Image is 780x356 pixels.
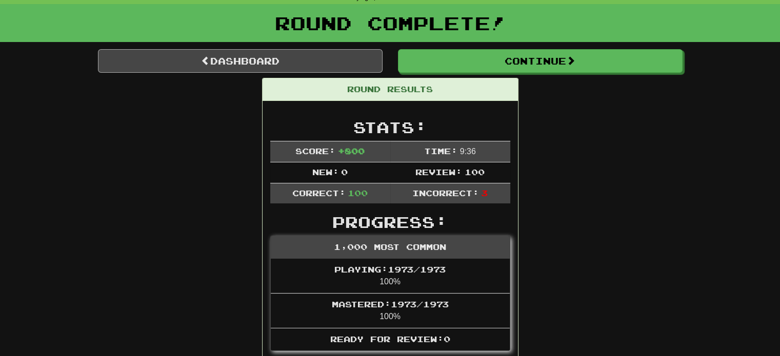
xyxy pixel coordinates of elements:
h2: Progress: [270,214,510,231]
span: + 800 [338,146,365,156]
span: Score: [295,146,335,156]
div: 1,000 Most Common [271,236,510,259]
div: Round Results [263,78,518,101]
h2: Stats: [270,119,510,136]
span: Incorrect: [412,188,479,198]
span: Review: [415,167,462,177]
span: 100 [465,167,485,177]
span: 3 [481,188,488,198]
h1: Round Complete! [4,13,776,33]
a: Dashboard [98,49,383,73]
span: 9 : 36 [460,147,476,156]
button: Continue [398,49,683,73]
span: 0 [341,167,348,177]
span: Correct: [292,188,346,198]
span: 100 [348,188,368,198]
span: Time: [424,146,457,156]
span: Mastered: 1973 / 1973 [332,299,449,309]
li: 100% [271,293,510,328]
span: Playing: 1973 / 1973 [334,264,446,274]
span: New: [312,167,339,177]
span: Ready for Review: 0 [330,334,450,344]
li: 100% [271,259,510,294]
